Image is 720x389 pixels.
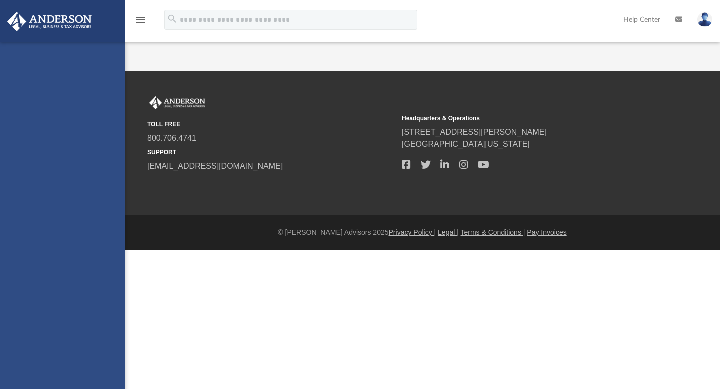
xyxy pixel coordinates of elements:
[527,228,566,236] a: Pay Invoices
[4,12,95,31] img: Anderson Advisors Platinum Portal
[438,228,459,236] a: Legal |
[135,14,147,26] i: menu
[389,228,436,236] a: Privacy Policy |
[147,120,395,129] small: TOLL FREE
[147,162,283,170] a: [EMAIL_ADDRESS][DOMAIN_NAME]
[135,19,147,26] a: menu
[167,13,178,24] i: search
[402,128,547,136] a: [STREET_ADDRESS][PERSON_NAME]
[147,148,395,157] small: SUPPORT
[461,228,525,236] a: Terms & Conditions |
[697,12,712,27] img: User Pic
[147,134,196,142] a: 800.706.4741
[402,114,649,123] small: Headquarters & Operations
[402,140,530,148] a: [GEOGRAPHIC_DATA][US_STATE]
[125,227,720,238] div: © [PERSON_NAME] Advisors 2025
[147,96,207,109] img: Anderson Advisors Platinum Portal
